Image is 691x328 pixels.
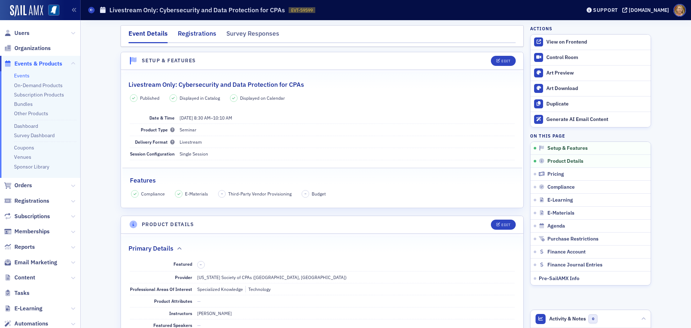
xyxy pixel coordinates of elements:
h4: On this page [530,132,651,139]
a: Content [4,274,35,282]
span: Professional Areas Of Interest [130,286,192,292]
div: [DOMAIN_NAME] [629,7,669,13]
a: Subscriptions [4,212,50,220]
div: Survey Responses [226,29,279,42]
h4: Actions [530,25,552,32]
a: Art Preview [530,65,651,81]
a: Dashboard [14,123,38,129]
span: [US_STATE] Society of CPAs ([GEOGRAPHIC_DATA], [GEOGRAPHIC_DATA]) [197,274,347,280]
span: Events & Products [14,60,62,68]
span: Registrations [14,197,49,205]
a: Other Products [14,110,48,117]
h2: Primary Details [128,244,173,253]
div: Specialized Knowledge [197,286,243,292]
span: Product Type [141,127,175,132]
span: Product Details [547,158,583,165]
a: Art Download [530,81,651,96]
span: Setup & Features [547,145,588,152]
a: Events [14,72,30,79]
span: Organizations [14,44,51,52]
a: Bundles [14,101,33,107]
a: Survey Dashboard [14,132,55,139]
span: Reports [14,243,35,251]
span: E-Materials [547,210,574,216]
span: Users [14,29,30,37]
button: Edit [491,220,516,230]
span: Featured Speakers [153,322,192,328]
a: Coupons [14,144,34,151]
a: Subscription Products [14,91,64,98]
button: [DOMAIN_NAME] [622,8,672,13]
div: Art Preview [546,70,647,76]
span: Memberships [14,228,50,235]
span: Content [14,274,35,282]
a: Memberships [4,228,50,235]
span: – [221,191,223,196]
h4: Setup & Features [142,57,196,64]
span: Tasks [14,289,30,297]
h2: Livestream Only: Cybersecurity and Data Protection for CPAs [128,80,304,89]
span: Third-Party Vendor Provisioning [228,190,292,197]
a: Venues [14,154,31,160]
a: View on Frontend [530,35,651,50]
div: Event Details [128,29,168,43]
div: Support [593,7,618,13]
h1: Livestream Only: Cybersecurity and Data Protection for CPAs [109,6,285,14]
button: Generate AI Email Content [530,112,651,127]
a: Registrations [4,197,49,205]
a: Organizations [4,44,51,52]
span: Published [140,95,159,101]
span: Displayed on Calendar [240,95,285,101]
a: View Homepage [43,5,59,17]
span: – [304,191,307,196]
div: Art Download [546,85,647,92]
time: 8:30 AM [194,115,211,121]
span: Delivery Format [135,139,175,145]
a: Automations [4,320,48,328]
a: Events & Products [4,60,62,68]
button: Edit [491,56,516,66]
span: Automations [14,320,48,328]
img: SailAMX [48,5,59,16]
span: EVT-59599 [291,7,313,13]
span: Activity & Notes [549,315,586,323]
span: [DATE] [180,115,193,121]
span: Budget [312,190,326,197]
span: Pre-SailAMX Info [539,275,579,282]
span: Product Attributes [154,298,192,304]
span: Agenda [547,223,565,229]
a: Orders [4,181,32,189]
span: – [180,115,232,121]
a: E-Learning [4,305,42,313]
span: Purchase Restrictions [547,236,599,242]
span: Finance Journal Entries [547,262,602,268]
span: Livestream [180,139,202,145]
span: Displayed in Catalog [180,95,220,101]
h4: Product Details [142,221,194,228]
div: View on Frontend [546,39,647,45]
a: Control Room [530,50,651,65]
div: Duplicate [546,101,647,107]
a: Tasks [4,289,30,297]
span: Seminar [180,127,197,132]
a: Email Marketing [4,259,57,266]
div: [PERSON_NAME] [197,310,232,316]
span: Single Session [180,151,208,157]
span: – [200,262,202,267]
div: Technology [245,286,271,292]
span: Subscriptions [14,212,50,220]
div: Registrations [178,29,216,42]
div: Control Room [546,54,647,61]
span: Email Marketing [14,259,57,266]
span: Compliance [547,184,575,190]
img: SailAMX [10,5,43,17]
span: E-Materials [185,190,208,197]
span: 0 [588,314,597,323]
div: Edit [501,223,510,227]
span: Pricing [547,171,564,178]
a: On-Demand Products [14,82,63,89]
a: Reports [4,243,35,251]
span: Featured [173,261,192,267]
span: — [197,298,201,304]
